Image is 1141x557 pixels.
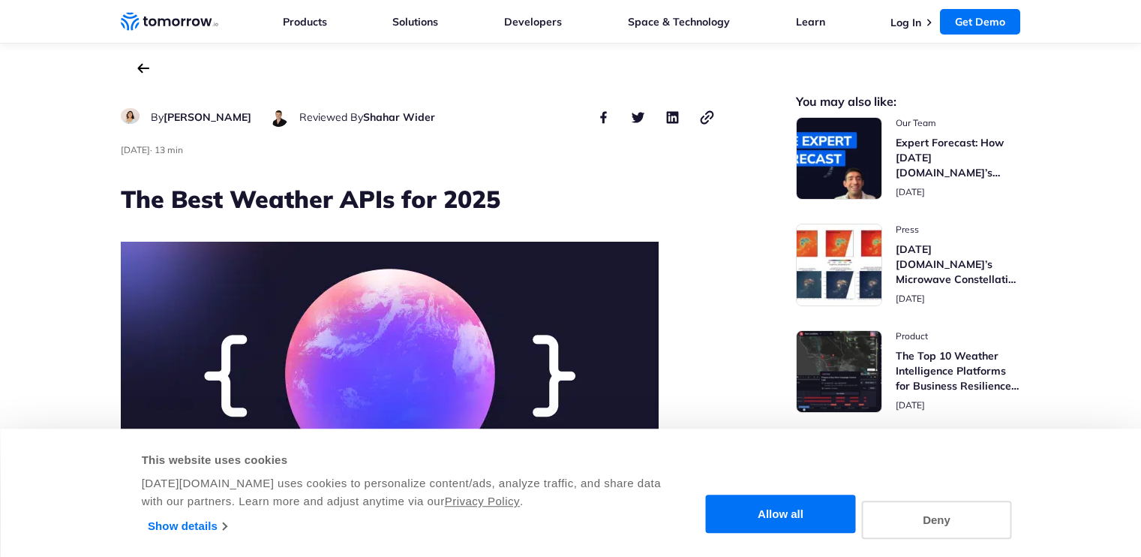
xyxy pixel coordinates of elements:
span: post catecory [896,117,1021,129]
span: publish date [896,399,925,411]
h1: The Best Weather APIs for 2025 [121,182,716,215]
a: Learn [796,15,825,29]
img: Ruth Favela [121,108,140,124]
a: Read The Top 10 Weather Intelligence Platforms for Business Resilience in 2025 [796,330,1021,413]
a: Developers [504,15,562,29]
img: Shahar Wider [269,108,288,127]
span: publish date [121,144,150,155]
h3: [DATE][DOMAIN_NAME]’s Microwave Constellation Ready To Help This Hurricane Season [896,242,1021,287]
a: Privacy Policy [445,495,520,507]
div: author name [299,108,435,126]
span: publish date [896,293,925,304]
a: Products [283,15,327,29]
span: Estimated reading time [155,144,183,155]
span: Reviewed By [299,110,363,124]
h3: The Top 10 Weather Intelligence Platforms for Business Resilience in [DATE] [896,348,1021,393]
h2: You may also like: [796,96,1021,107]
a: Get Demo [940,9,1020,35]
span: publish date [896,186,925,197]
a: Home link [121,11,218,33]
a: Show details [148,515,227,537]
span: post catecory [896,224,1021,236]
button: copy link to clipboard [698,108,716,126]
a: Log In [890,16,921,29]
div: [DATE][DOMAIN_NAME] uses cookies to personalize content/ads, analyze traffic, and share data with... [142,474,663,510]
button: Deny [862,501,1012,539]
span: · [150,144,152,155]
button: Allow all [706,495,856,534]
span: By [151,110,164,124]
a: Solutions [392,15,438,29]
button: share this post on facebook [595,108,613,126]
a: back to the main blog page [137,63,149,74]
span: post catecory [896,330,1021,342]
a: Read Expert Forecast: How Tomorrow.io’s Microwave Sounders Are Revolutionizing Hurricane Monitoring [796,117,1021,200]
a: Space & Technology [628,15,730,29]
h3: Expert Forecast: How [DATE][DOMAIN_NAME]’s Microwave Sounders Are Revolutionizing Hurricane Monit... [896,135,1021,180]
button: share this post on linkedin [664,108,682,126]
button: share this post on twitter [629,108,647,126]
a: Read Tomorrow.io’s Microwave Constellation Ready To Help This Hurricane Season [796,224,1021,306]
div: author name [151,108,251,126]
div: This website uses cookies [142,451,663,469]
